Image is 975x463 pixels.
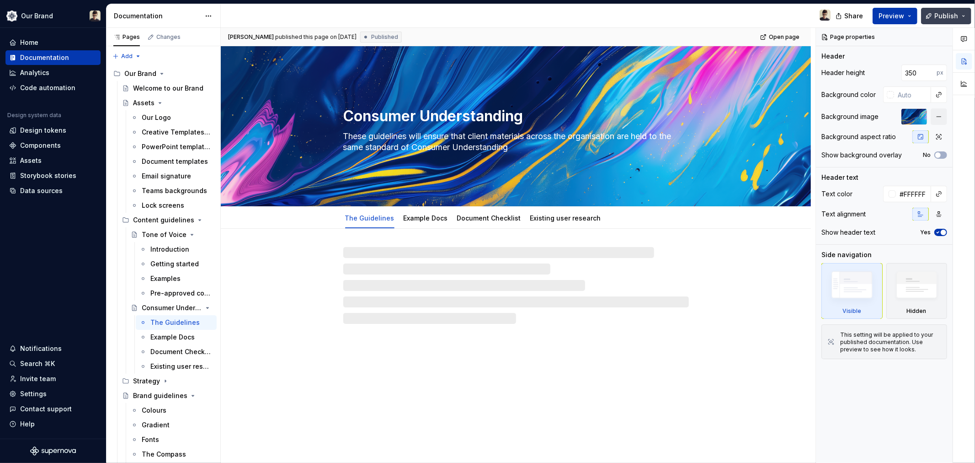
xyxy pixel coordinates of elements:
div: Our Brand [110,66,217,81]
div: Teams backgrounds [142,186,207,195]
a: Assets [5,153,101,168]
div: Fonts [142,435,159,444]
a: Document Checklist [457,214,521,222]
div: Existing user research [150,362,211,371]
a: Lock screens [127,198,217,213]
a: Home [5,35,101,50]
div: Header height [821,68,865,77]
div: Documentation [20,53,69,62]
a: Existing user research [136,359,217,374]
div: Our Brand [124,69,156,78]
input: Auto [894,86,931,103]
a: Consumer Understanding [127,301,217,315]
a: Example Docs [404,214,448,222]
span: Open page [769,33,799,41]
div: Background aspect ratio [821,132,896,141]
div: Pre-approved copy [150,289,211,298]
div: Side navigation [821,250,872,259]
a: Creative Templates look and feel [127,125,217,140]
div: Consumer Understanding [142,303,202,312]
img: Avery Hennings [90,11,101,22]
button: Contact support [5,402,101,416]
a: Settings [5,387,101,401]
a: Invite team [5,371,101,386]
a: Fonts [127,432,217,447]
div: Storybook stories [20,171,76,180]
div: Examples [150,274,181,283]
div: Settings [20,389,47,398]
div: Header text [821,173,858,182]
button: Add [110,50,144,63]
a: Data sources [5,183,101,198]
div: Design system data [7,112,61,119]
label: No [923,151,931,159]
div: Example Docs [150,333,195,342]
div: The Guidelines [150,318,200,327]
div: Our Brand [21,11,53,21]
a: Getting started [136,257,217,271]
div: Welcome to our Brand [133,84,203,93]
input: Auto [901,65,937,81]
img: 344848e3-ec3d-4aa0-b708-b8ed6430a7e0.png [6,11,17,22]
span: Share [844,11,863,21]
div: Changes [156,33,181,41]
div: Data sources [20,186,63,195]
div: Header [821,52,845,61]
div: Document templates [142,157,208,166]
a: Pre-approved copy [136,286,217,301]
a: Examples [136,271,217,286]
a: Document templates [127,154,217,169]
div: Documentation [114,11,200,21]
div: Content guidelines [133,215,194,225]
a: Colours [127,403,217,418]
button: Notifications [5,341,101,356]
div: Invite team [20,374,56,383]
div: The Compass [142,450,186,459]
svg: Supernova Logo [30,447,76,456]
div: This setting will be applied to your published documentation. Use preview to see how it looks. [840,331,941,353]
a: Our Logo [127,110,217,125]
div: Search ⌘K [20,359,55,368]
div: Existing user research [527,208,605,227]
a: The Guidelines [136,315,217,330]
div: Notifications [20,344,62,353]
a: Components [5,138,101,153]
a: Storybook stories [5,168,101,183]
div: Components [20,141,61,150]
div: The Guidelines [341,208,398,227]
a: Example Docs [136,330,217,345]
div: Creative Templates look and feel [142,128,211,137]
div: Text color [821,189,852,199]
a: The Guidelines [345,214,394,222]
div: Gradient [142,420,170,430]
p: px [937,69,943,76]
a: Gradient [127,418,217,432]
div: Assets [133,98,155,108]
div: Tone of Voice [142,230,186,239]
div: Text alignment [821,210,866,219]
a: Tone of Voice [127,227,217,242]
button: Share [831,8,869,24]
span: [PERSON_NAME] [228,33,274,41]
button: Search ⌘K [5,356,101,371]
div: Pages [113,33,140,41]
div: PowerPoint templates [142,142,211,151]
label: Yes [920,229,931,236]
a: Design tokens [5,123,101,138]
a: Introduction [136,242,217,257]
a: Brand guidelines [118,388,217,403]
div: Strategy [133,377,160,386]
input: Auto [896,186,931,202]
div: Code automation [20,83,75,92]
div: Strategy [118,374,217,388]
button: Publish [921,8,971,24]
div: Show header text [821,228,875,237]
div: Hidden [907,307,927,315]
a: Code automation [5,81,101,95]
div: Design tokens [20,126,66,135]
div: Help [20,420,35,429]
a: Teams backgrounds [127,183,217,198]
a: PowerPoint templates [127,140,217,154]
div: Example Docs [400,208,452,227]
